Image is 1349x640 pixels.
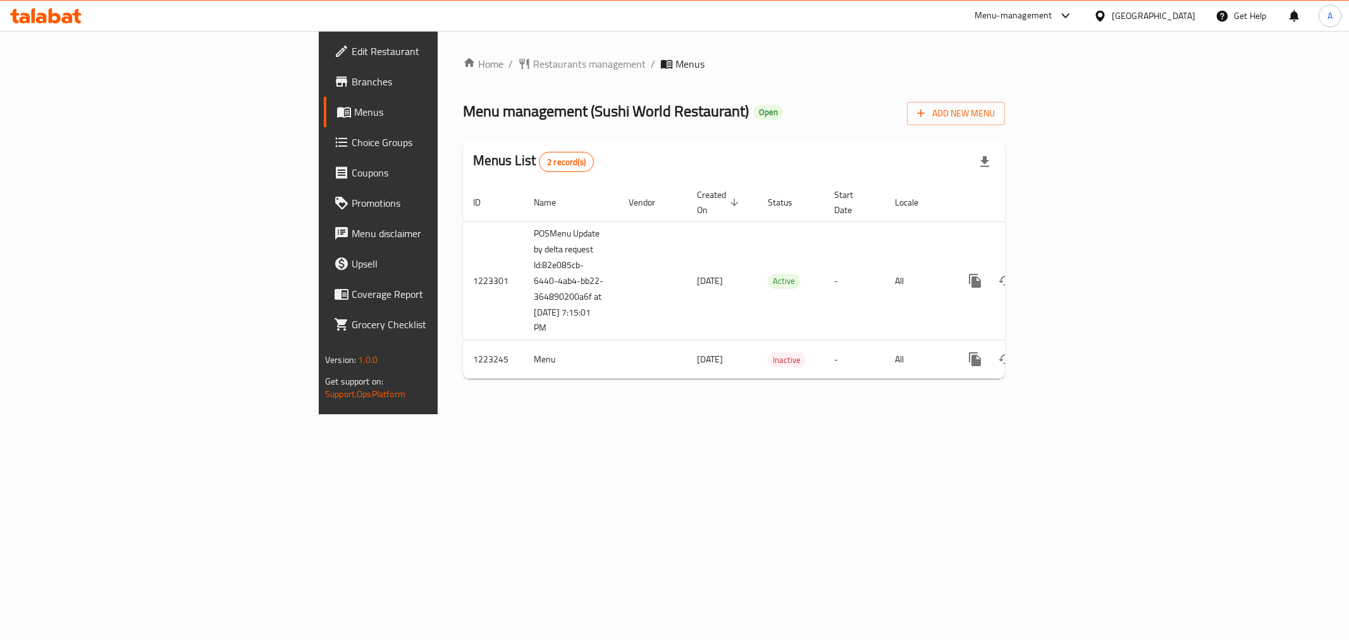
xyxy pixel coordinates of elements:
span: Menus [354,104,534,120]
span: Vendor [629,195,672,210]
button: Change Status [990,344,1021,374]
a: Menu disclaimer [324,218,544,249]
span: Version: [325,352,356,368]
div: Export file [970,147,1000,177]
a: Support.OpsPlatform [325,386,405,402]
nav: breadcrumb [463,56,1005,71]
h2: Menus List [473,151,594,172]
span: Add New Menu [917,106,995,121]
td: All [885,221,950,340]
td: POSMenu Update by delta request Id:82e085cb-6440-4ab4-bb22-364890200a6f at [DATE] 7:15:01 PM [524,221,619,340]
span: Upsell [352,256,534,271]
span: ID [473,195,497,210]
span: Menu management ( Sushi World Restaurant ) [463,97,749,125]
a: Edit Restaurant [324,36,544,66]
span: Status [768,195,809,210]
span: Coupons [352,165,534,180]
span: Choice Groups [352,135,534,150]
span: Menu disclaimer [352,226,534,241]
a: Coverage Report [324,279,544,309]
a: Choice Groups [324,127,544,157]
a: Promotions [324,188,544,218]
span: Branches [352,74,534,89]
div: [GEOGRAPHIC_DATA] [1112,9,1195,23]
span: A [1327,9,1333,23]
span: Grocery Checklist [352,317,534,332]
a: Restaurants management [518,56,646,71]
td: - [824,221,885,340]
span: Menus [675,56,705,71]
span: Locale [895,195,935,210]
td: Menu [524,340,619,379]
span: 2 record(s) [539,156,593,168]
span: [DATE] [697,273,723,289]
td: All [885,340,950,379]
div: Menu-management [975,8,1052,23]
a: Menus [324,97,544,127]
th: Actions [950,183,1092,222]
span: Inactive [768,353,806,367]
span: Promotions [352,195,534,211]
span: Restaurants management [533,56,646,71]
div: Total records count [539,152,594,172]
button: Add New Menu [907,102,1005,125]
div: Inactive [768,352,806,367]
button: more [960,266,990,296]
div: Open [754,105,783,120]
a: Grocery Checklist [324,309,544,340]
span: Active [768,274,800,288]
span: Created On [697,187,742,218]
span: Name [534,195,572,210]
button: more [960,344,990,374]
span: Coverage Report [352,286,534,302]
span: [DATE] [697,351,723,367]
td: - [824,340,885,379]
li: / [651,56,655,71]
a: Branches [324,66,544,97]
span: Get support on: [325,373,383,390]
span: Open [754,107,783,118]
a: Upsell [324,249,544,279]
a: Coupons [324,157,544,188]
span: 1.0.0 [358,352,378,368]
span: Start Date [834,187,870,218]
button: Change Status [990,266,1021,296]
span: Edit Restaurant [352,44,534,59]
table: enhanced table [463,183,1092,379]
div: Active [768,274,800,289]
